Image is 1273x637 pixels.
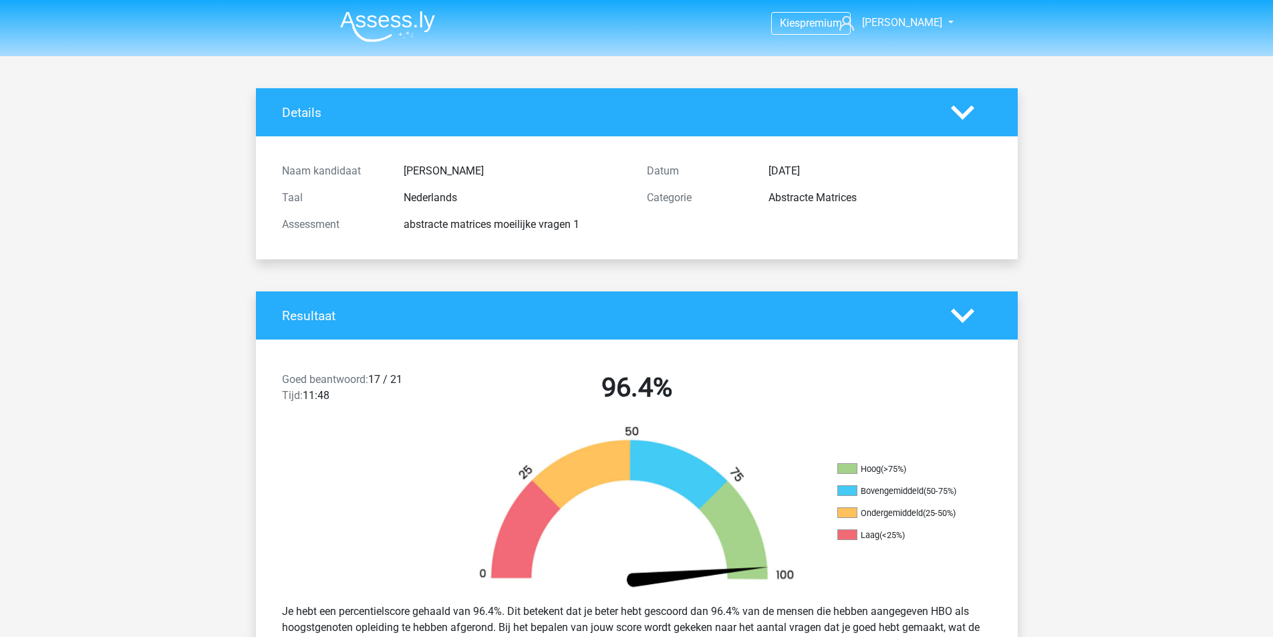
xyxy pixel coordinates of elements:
div: Taal [272,190,394,206]
div: [PERSON_NAME] [394,163,637,179]
h2: 96.4% [464,372,809,404]
span: [PERSON_NAME] [862,16,942,29]
li: Hoog [837,463,971,475]
span: premium [800,17,842,29]
img: Assessly [340,11,435,42]
span: Goed beantwoord: [282,373,368,386]
a: [PERSON_NAME] [834,15,944,31]
span: Tijd: [282,389,303,402]
li: Laag [837,529,971,541]
div: 17 / 21 11:48 [272,372,454,409]
a: Kiespremium [772,14,850,32]
div: Nederlands [394,190,637,206]
div: (25-50%) [923,508,956,518]
li: Ondergemiddeld [837,507,971,519]
div: Assessment [272,217,394,233]
div: [DATE] [758,163,1002,179]
div: Categorie [637,190,758,206]
div: Abstracte Matrices [758,190,1002,206]
h4: Resultaat [282,308,931,324]
div: (<25%) [879,530,905,540]
h4: Details [282,105,931,120]
div: Datum [637,163,758,179]
img: 96.83268ea44d82.png [456,425,817,593]
div: (50-75%) [924,486,956,496]
div: Naam kandidaat [272,163,394,179]
div: (>75%) [881,464,906,474]
li: Bovengemiddeld [837,485,971,497]
span: Kies [780,17,800,29]
div: abstracte matrices moeilijke vragen 1 [394,217,637,233]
